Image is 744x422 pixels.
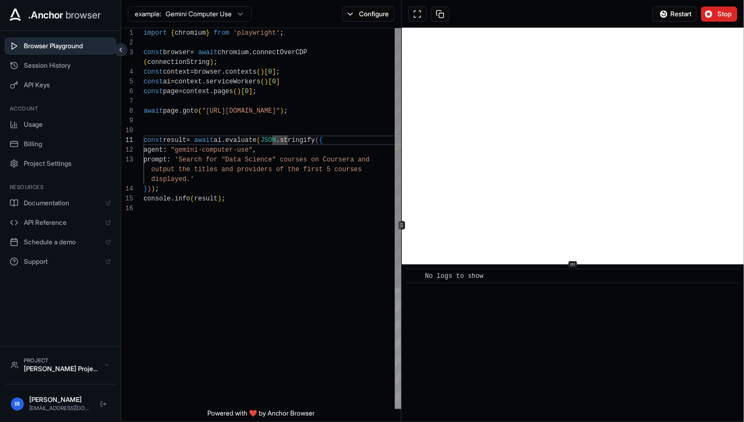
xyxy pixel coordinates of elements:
span: { [171,29,174,37]
span: import [143,29,167,37]
button: Browser Playground [4,37,116,55]
span: .Anchor [28,8,63,23]
span: displayed.' [151,176,194,183]
span: [ [241,88,245,95]
span: 0 [272,78,276,86]
span: result [163,137,186,144]
a: Support [4,253,116,270]
button: Project[PERSON_NAME] Project [5,352,115,378]
span: contexts [225,68,257,76]
span: : [163,146,167,154]
div: [EMAIL_ADDRESS][DOMAIN_NAME] [29,404,92,412]
div: [PERSON_NAME] Project [24,365,98,373]
button: Stop [701,7,738,22]
button: Open in full screen [408,7,427,22]
span: = [171,78,174,86]
button: Project Settings [4,155,116,172]
span: ) [210,59,213,66]
span: connectionString [147,59,210,66]
span: ) [147,185,151,193]
div: 10 [121,126,133,135]
span: Documentation [24,199,100,207]
span: ] [249,88,252,95]
div: Project [24,356,98,365]
span: ; [221,195,225,203]
span: "gemini-computer-use" [171,146,252,154]
span: context [175,78,202,86]
span: Usage [24,120,111,129]
span: [ [264,68,268,76]
span: } [143,185,147,193]
span: browser [66,8,101,23]
span: . [179,107,182,115]
span: . [276,137,280,144]
button: Configure [342,7,395,22]
a: Schedule a demo [4,233,116,251]
span: browser [194,68,221,76]
span: example: [135,10,161,18]
span: const [143,78,163,86]
span: ( [257,137,260,144]
a: Documentation [4,194,116,212]
span: . [221,137,225,144]
span: Restart [670,10,691,18]
span: pages [214,88,233,95]
span: . [171,195,174,203]
span: "[URL][DOMAIN_NAME]" [202,107,280,115]
span: await [198,49,218,56]
span: agent [143,146,163,154]
span: prompt [143,156,167,164]
span: . [202,78,206,86]
span: , [253,146,257,154]
span: ai [163,78,171,86]
span: Project Settings [24,159,111,168]
span: 'Search for "Data Science" courses on Coursera and [175,156,370,164]
h3: Account [10,105,111,113]
span: ( [315,137,319,144]
span: ( [198,107,202,115]
span: : [167,156,171,164]
span: stringify [280,137,315,144]
span: . [221,68,225,76]
button: Usage [4,116,116,133]
span: IR [15,400,20,408]
div: 14 [121,184,133,194]
span: browser [163,49,190,56]
button: Copy session ID [431,7,449,22]
span: output the titles and providers of the first 5 cou [151,166,346,173]
span: . [249,49,252,56]
span: Powered with ❤️ by Anchor Browser [207,409,315,422]
span: chromium [175,29,206,37]
div: [PERSON_NAME] [29,395,92,404]
span: result [194,195,218,203]
div: 15 [121,194,133,204]
span: serviceWorkers [206,78,260,86]
span: 0 [268,68,272,76]
span: = [186,137,190,144]
span: ( [257,68,260,76]
span: } [206,29,210,37]
span: ( [190,195,194,203]
button: Session History [4,57,116,74]
div: 1 [121,28,133,38]
span: connectOverCDP [253,49,308,56]
span: info [175,195,191,203]
span: goto [182,107,198,115]
span: ; [253,88,257,95]
span: ( [260,78,264,86]
span: const [143,49,163,56]
span: JSON [260,137,276,144]
span: Session History [24,61,111,70]
span: from [214,29,230,37]
button: Billing [4,135,116,153]
span: ) [260,68,264,76]
span: context [182,88,210,95]
span: context [163,68,190,76]
span: const [143,137,163,144]
span: page [163,107,179,115]
span: ; [280,29,284,37]
span: ] [272,68,276,76]
img: Anchor Icon [6,7,24,24]
span: ] [276,78,280,86]
div: 7 [121,96,133,106]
